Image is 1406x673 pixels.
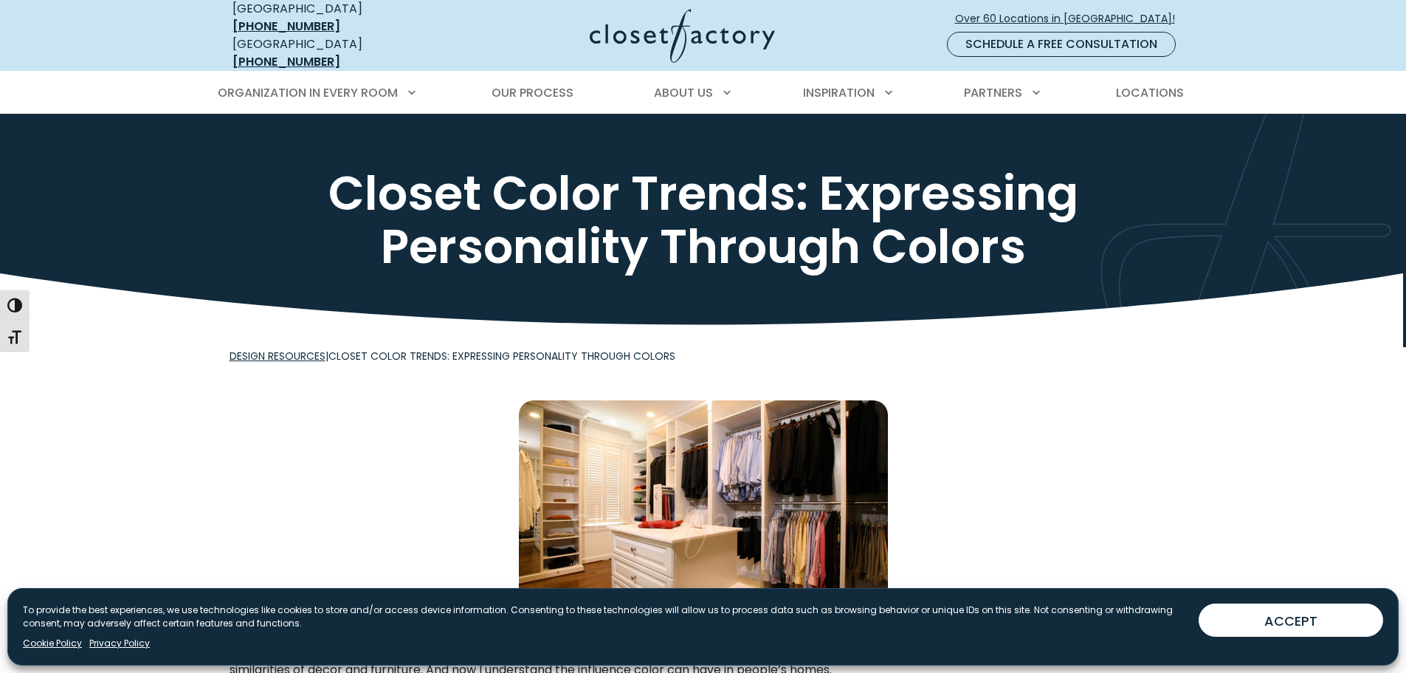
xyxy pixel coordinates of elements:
span: Over 60 Locations in [GEOGRAPHIC_DATA]! [955,11,1187,27]
span: Locations [1116,84,1184,101]
img: Closet color trends [519,400,888,622]
img: Closet Factory Logo [590,9,775,63]
a: Cookie Policy [23,637,82,650]
span: Inspiration [803,84,875,101]
span: Closet Color Trends: Expressing Personality Through Colors [328,349,675,363]
a: [PHONE_NUMBER] [232,18,340,35]
a: Design Resources [230,349,325,363]
span: Organization in Every Room [218,84,398,101]
span: Partners [964,84,1022,101]
div: [GEOGRAPHIC_DATA] [232,35,447,71]
a: [PHONE_NUMBER] [232,53,340,70]
nav: Primary Menu [207,72,1199,114]
p: To provide the best experiences, we use technologies like cookies to store and/or access device i... [23,604,1187,630]
span: | [230,349,675,363]
a: Schedule a Free Consultation [947,32,1176,57]
h1: Closet Color Trends: Expressing Personality Through Colors [230,167,1177,273]
span: About Us [654,84,713,101]
button: ACCEPT [1199,604,1383,637]
a: Over 60 Locations in [GEOGRAPHIC_DATA]! [954,6,1188,32]
a: Privacy Policy [89,637,150,650]
span: Our Process [492,84,573,101]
